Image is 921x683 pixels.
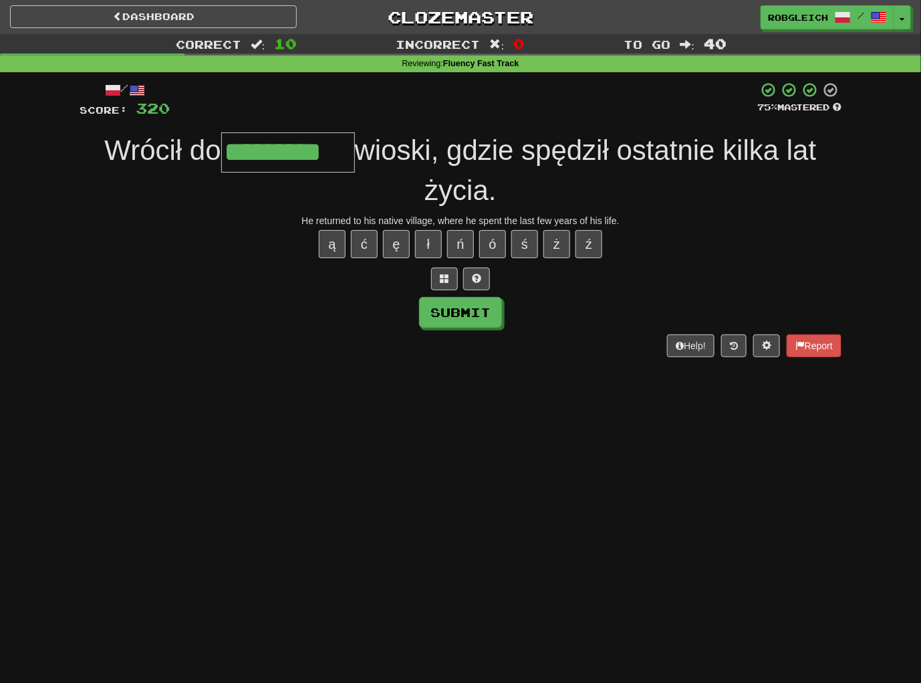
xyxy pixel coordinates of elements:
span: To go [624,37,671,51]
span: Incorrect [396,37,481,51]
span: RobGleich [768,11,828,23]
span: 75 % [757,102,777,112]
a: RobGleich / [761,5,894,29]
button: ł [415,230,442,258]
button: Help! [667,334,714,357]
span: : [251,39,265,50]
button: ń [447,230,474,258]
button: ę [383,230,410,258]
span: 320 [136,100,170,116]
a: Clozemaster [317,5,604,29]
button: Switch sentence to multiple choice alt+p [431,268,458,290]
button: Report [787,334,841,357]
button: ż [543,230,570,258]
span: : [680,39,695,50]
span: 40 [704,35,727,52]
strong: Fluency Fast Track [443,59,519,68]
a: Dashboard [10,5,297,28]
span: Score: [80,104,128,116]
span: : [490,39,505,50]
button: Single letter hint - you only get 1 per sentence and score half the points! alt+h [463,268,490,290]
span: wioski, gdzie spędził ostatnie kilka lat życia. [355,134,817,205]
div: Mastered [757,102,841,114]
span: 0 [513,35,525,52]
div: / [80,82,170,98]
button: Round history (alt+y) [721,334,747,357]
button: ś [511,230,538,258]
span: Wrócił do [104,134,221,166]
button: ź [575,230,602,258]
button: ą [319,230,346,258]
div: He returned to his native village, where he spent the last few years of his life. [80,214,841,227]
span: Correct [176,37,241,51]
span: 10 [274,35,297,52]
button: Submit [419,297,502,328]
button: ó [479,230,506,258]
button: ć [351,230,378,258]
span: / [858,11,864,20]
